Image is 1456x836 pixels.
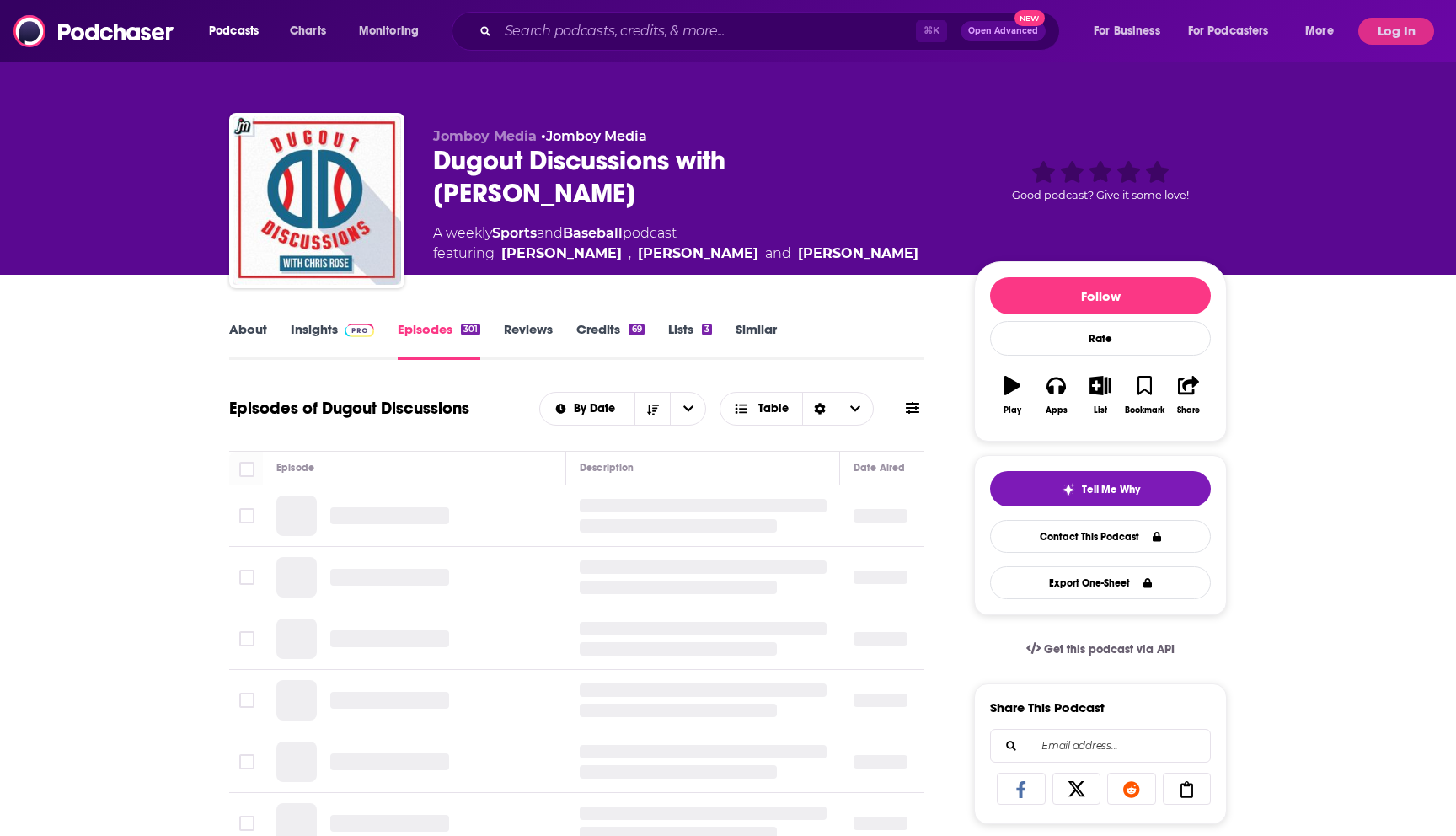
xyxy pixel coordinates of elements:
span: Tell Me Why [1082,483,1140,496]
button: open menu [197,18,281,45]
a: Reviews [504,321,553,360]
div: Description [580,458,634,478]
div: Good podcast? Give it some love! [974,128,1227,233]
a: Episodes301 [398,321,480,360]
button: Sort Direction [634,393,670,425]
h2: Choose List sort [539,392,707,426]
div: List [1094,405,1107,415]
span: For Business [1094,19,1160,43]
button: Follow [990,277,1211,314]
a: Contact This Podcast [990,520,1211,553]
span: Table [758,403,789,415]
a: InsightsPodchaser Pro [291,321,374,360]
a: Share on X/Twitter [1052,773,1101,805]
a: Lucas Giolito [798,244,918,264]
span: Jomboy Media [433,128,537,144]
input: Search podcasts, credits, & more... [498,18,916,45]
h3: Share This Podcast [990,699,1105,715]
a: Copy Link [1163,773,1212,805]
div: Rate [990,321,1211,356]
button: open menu [347,18,441,45]
span: New [1014,10,1045,26]
div: Episode [276,458,314,478]
span: Toggle select row [239,754,254,769]
button: open menu [1177,18,1293,45]
div: Play [1004,405,1021,415]
span: By Date [574,403,621,415]
a: Austin Hedges [501,244,622,264]
div: Apps [1046,405,1068,415]
a: Chris Rose [638,244,758,264]
a: Get this podcast via API [1013,629,1188,670]
button: Choose View [720,392,874,426]
a: Sports [492,225,537,241]
div: Share [1177,405,1200,415]
button: Open AdvancedNew [961,21,1046,41]
button: List [1079,365,1122,426]
div: Search podcasts, credits, & more... [468,12,1076,51]
div: Bookmark [1125,405,1164,415]
a: About [229,321,267,360]
button: Bookmark [1122,365,1166,426]
span: Toggle select row [239,816,254,831]
span: Open Advanced [968,27,1038,35]
span: For Podcasters [1188,19,1269,43]
span: featuring [433,244,918,264]
button: open menu [1082,18,1181,45]
span: ⌘ K [916,20,947,42]
div: Search followers [990,729,1211,763]
div: 301 [461,324,480,335]
div: Sort Direction [802,393,838,425]
a: Baseball [563,225,623,241]
span: Toggle select row [239,570,254,585]
span: and [537,225,563,241]
img: Podchaser Pro [345,324,374,337]
button: open menu [670,393,705,425]
div: 69 [629,324,644,335]
a: Lists3 [668,321,712,360]
span: Toggle select row [239,508,254,523]
span: Good podcast? Give it some love! [1012,189,1189,201]
span: Toggle select row [239,693,254,708]
a: Charts [279,18,336,45]
a: Share on Reddit [1107,773,1156,805]
div: 3 [702,324,712,335]
button: Apps [1034,365,1078,426]
button: Share [1167,365,1211,426]
span: Podcasts [209,19,259,43]
img: Dugout Discussions with Chris Rose [233,116,401,285]
div: A weekly podcast [433,223,918,264]
button: Log In [1358,18,1434,45]
img: Podchaser - Follow, Share and Rate Podcasts [13,15,175,47]
img: tell me why sparkle [1062,483,1075,496]
span: Monitoring [359,19,419,43]
button: open menu [1293,18,1355,45]
input: Email address... [1004,730,1196,762]
button: Play [990,365,1034,426]
button: tell me why sparkleTell Me Why [990,471,1211,506]
span: • [541,128,647,144]
span: More [1305,19,1334,43]
span: Get this podcast via API [1044,642,1175,656]
button: Export One-Sheet [990,566,1211,599]
a: Share on Facebook [997,773,1046,805]
a: Jomboy Media [546,128,647,144]
a: Similar [736,321,777,360]
span: Charts [290,19,326,43]
div: Date Aired [854,458,905,478]
button: open menu [540,403,635,415]
span: and [765,244,791,264]
span: , [629,244,631,264]
a: Credits69 [576,321,644,360]
h1: Episodes of Dugout Discussions [229,398,469,419]
span: Toggle select row [239,631,254,646]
